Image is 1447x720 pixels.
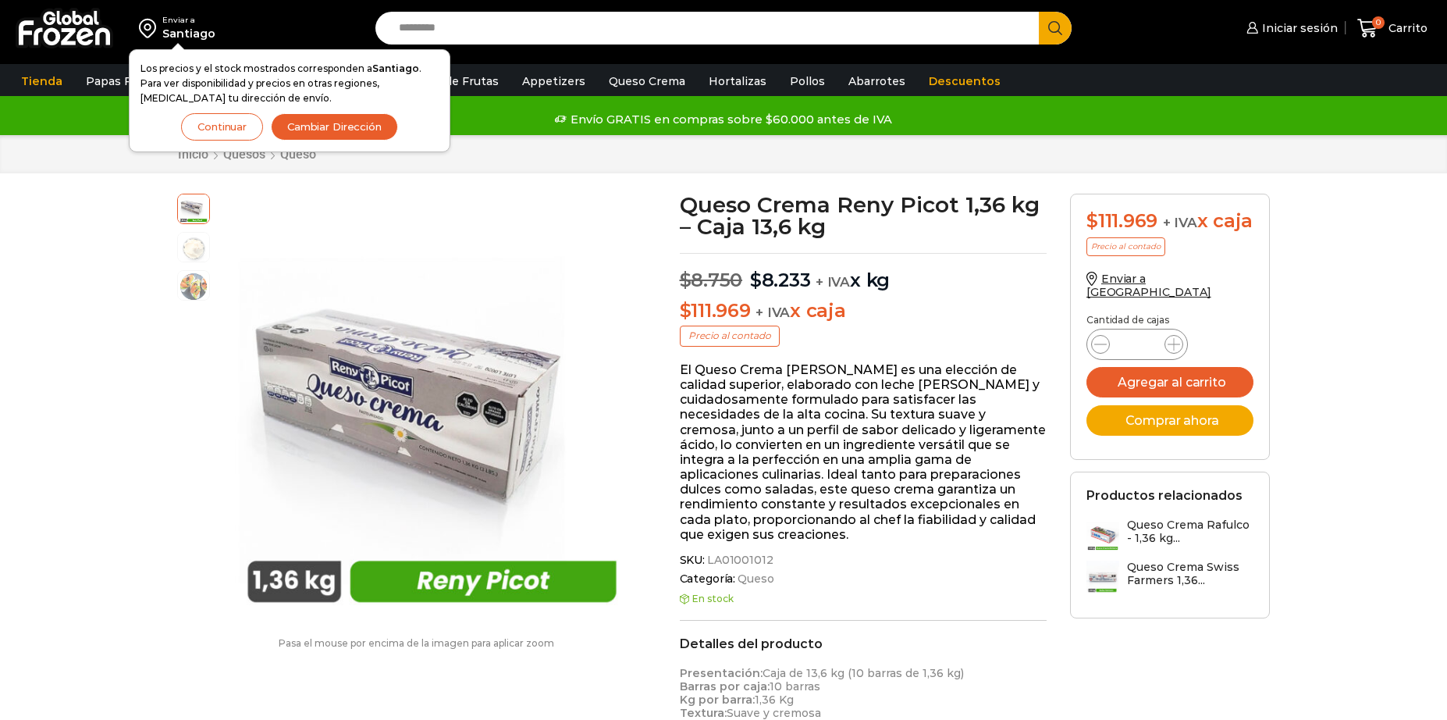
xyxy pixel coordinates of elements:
p: Cantidad de cajas [1086,315,1253,326]
a: Papas Fritas [78,66,165,96]
button: Comprar ahora [1086,405,1253,436]
a: Queso Crema [601,66,693,96]
strong: Santiago [372,62,419,74]
a: Queso Crema Swiss Farmers 1,36... [1086,561,1253,594]
span: 0 [1372,16,1385,29]
p: Los precios y el stock mostrados corresponden a . Para ver disponibilidad y precios en otras regi... [140,61,439,106]
span: Carrito [1385,20,1427,36]
span: LA01001012 [705,554,773,567]
a: Queso [279,147,317,162]
strong: Textura: [680,706,727,720]
bdi: 8.233 [750,269,811,291]
span: salmon-ahumado-2 [178,271,209,302]
bdi: 111.969 [1086,209,1157,232]
button: Search button [1039,12,1072,45]
a: Pollos [782,66,833,96]
p: En stock [680,593,1047,604]
strong: Barras por caja: [680,679,770,693]
a: Abarrotes [841,66,913,96]
h2: Productos relacionados [1086,488,1243,503]
button: Agregar al carrito [1086,367,1253,397]
strong: Kg por barra: [680,693,755,707]
a: Iniciar sesión [1243,12,1338,44]
a: Queso Crema Rafulco - 1,36 kg... [1086,519,1253,552]
span: $ [1086,209,1098,232]
span: $ [680,269,692,291]
div: x caja [1086,210,1253,233]
p: x kg [680,253,1047,292]
img: address-field-icon.svg [139,15,162,41]
bdi: 111.969 [680,299,751,322]
h1: Queso Crema Reny Picot 1,36 kg – Caja 13,6 kg [680,194,1047,237]
p: Precio al contado [1086,237,1165,256]
a: Appetizers [514,66,593,96]
button: Continuar [181,114,263,141]
a: Quesos [222,147,266,162]
h3: Queso Crema Swiss Farmers 1,36... [1127,561,1253,587]
p: Pasa el mouse por encima de la imagen para aplicar zoom [177,638,656,649]
span: Iniciar sesión [1258,20,1338,36]
a: Enviar a [GEOGRAPHIC_DATA] [1086,272,1211,299]
span: + IVA [816,274,850,290]
button: Cambiar Dirección [271,114,398,141]
span: queso crema 2 [178,233,209,264]
p: x caja [680,300,1047,323]
p: El Queso Crema [PERSON_NAME] es una elección de calidad superior, elaborado con leche [PERSON_NAM... [680,362,1047,542]
a: Queso [735,572,773,586]
span: + IVA [1163,215,1197,230]
a: Hortalizas [701,66,774,96]
nav: Breadcrumb [177,147,317,162]
a: Pulpa de Frutas [401,66,507,96]
h3: Queso Crema Rafulco - 1,36 kg... [1127,519,1253,545]
span: + IVA [755,305,790,320]
a: 0 Carrito [1353,10,1431,47]
span: SKU: [680,554,1047,567]
a: Inicio [177,147,209,162]
strong: Presentación: [680,666,763,680]
span: $ [680,299,692,322]
a: Tienda [13,66,70,96]
input: Product quantity [1122,333,1152,355]
p: Precio al contado [680,326,780,346]
div: Enviar a [162,15,215,26]
div: Santiago [162,26,215,41]
bdi: 8.750 [680,269,743,291]
span: Categoría: [680,572,1047,586]
span: reny-picot [178,192,209,223]
h2: Detalles del producto [680,636,1047,651]
span: $ [750,269,762,291]
a: Descuentos [921,66,1008,96]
